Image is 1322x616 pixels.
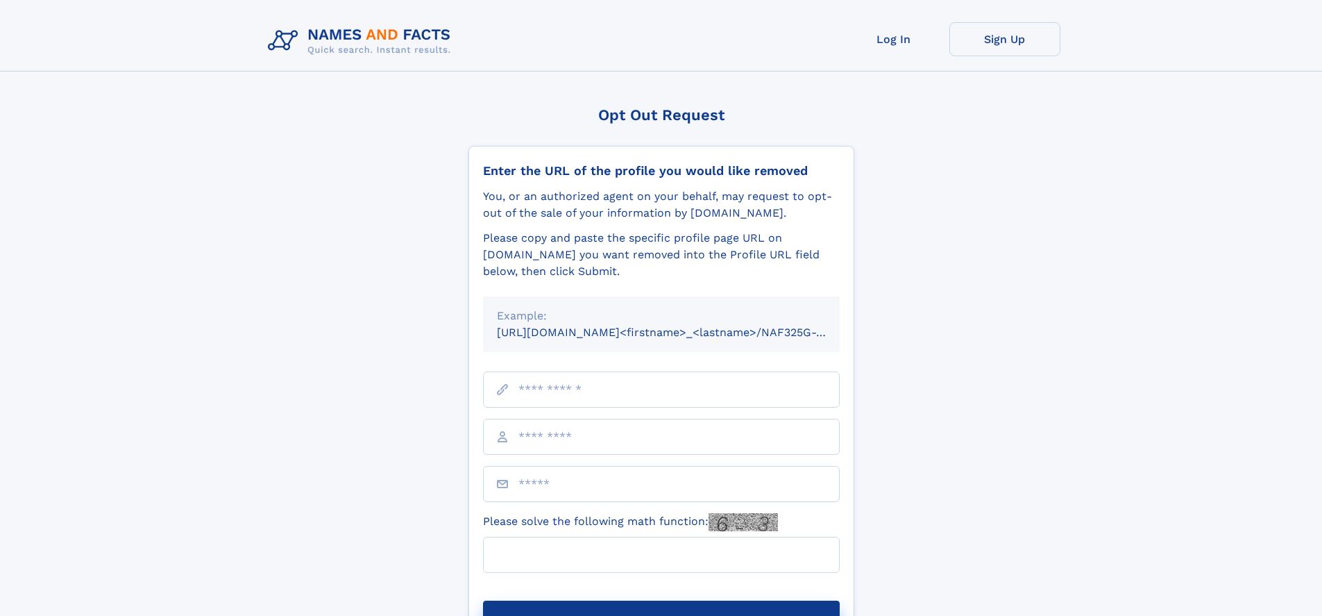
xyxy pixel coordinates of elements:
[468,106,854,124] div: Opt Out Request
[262,22,462,60] img: Logo Names and Facts
[949,22,1060,56] a: Sign Up
[838,22,949,56] a: Log In
[483,188,840,222] div: You, or an authorized agent on your behalf, may request to opt-out of the sale of your informatio...
[483,230,840,280] div: Please copy and paste the specific profile page URL on [DOMAIN_NAME] you want removed into the Pr...
[497,308,826,324] div: Example:
[483,163,840,178] div: Enter the URL of the profile you would like removed
[483,513,778,531] label: Please solve the following math function:
[497,326,866,339] small: [URL][DOMAIN_NAME]<firstname>_<lastname>/NAF325G-xxxxxxxx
